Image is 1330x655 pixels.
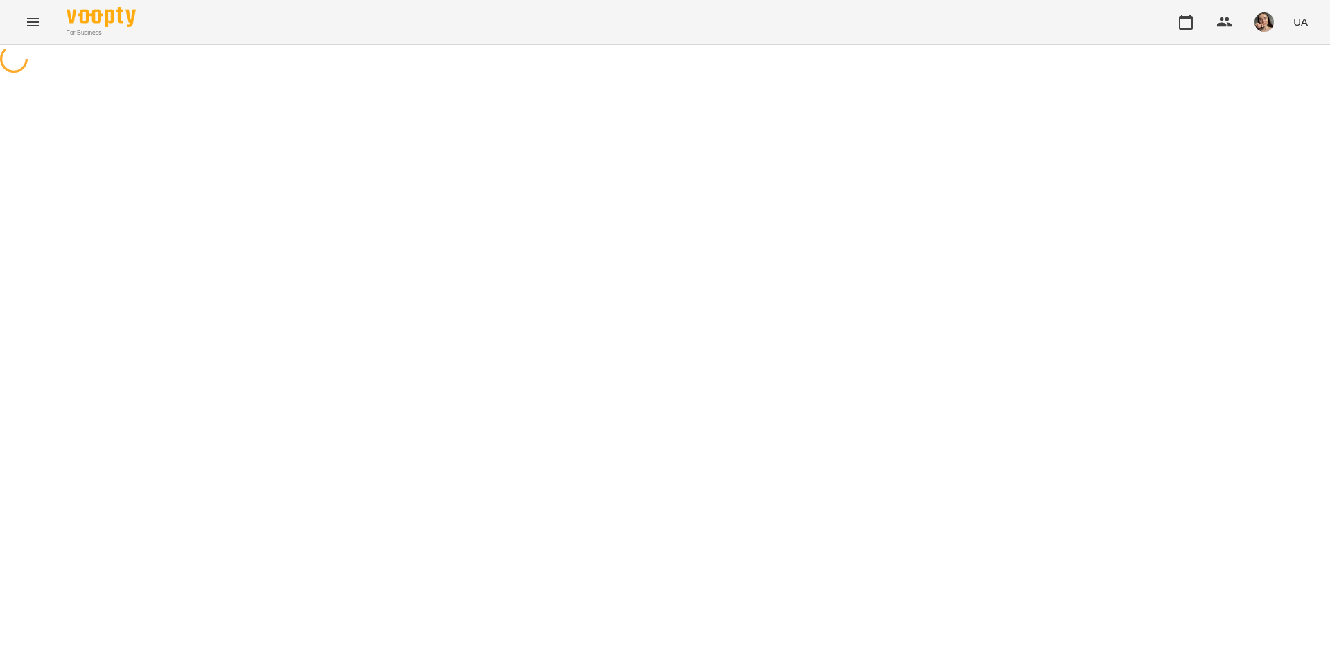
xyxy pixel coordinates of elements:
img: Voopty Logo [66,7,136,27]
img: aaa0aa5797c5ce11638e7aad685b53dd.jpeg [1254,12,1274,32]
span: UA [1293,15,1308,29]
button: Menu [17,6,50,39]
span: For Business [66,28,136,37]
button: UA [1288,9,1313,35]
